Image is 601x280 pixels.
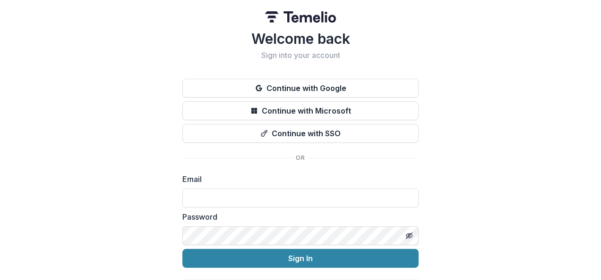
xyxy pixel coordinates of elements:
label: Email [182,173,413,185]
label: Password [182,211,413,222]
h2: Sign into your account [182,51,419,60]
button: Toggle password visibility [402,228,417,243]
img: Temelio [265,11,336,23]
button: Continue with SSO [182,124,419,143]
button: Continue with Google [182,79,419,98]
button: Sign In [182,249,419,268]
h1: Welcome back [182,30,419,47]
button: Continue with Microsoft [182,101,419,120]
